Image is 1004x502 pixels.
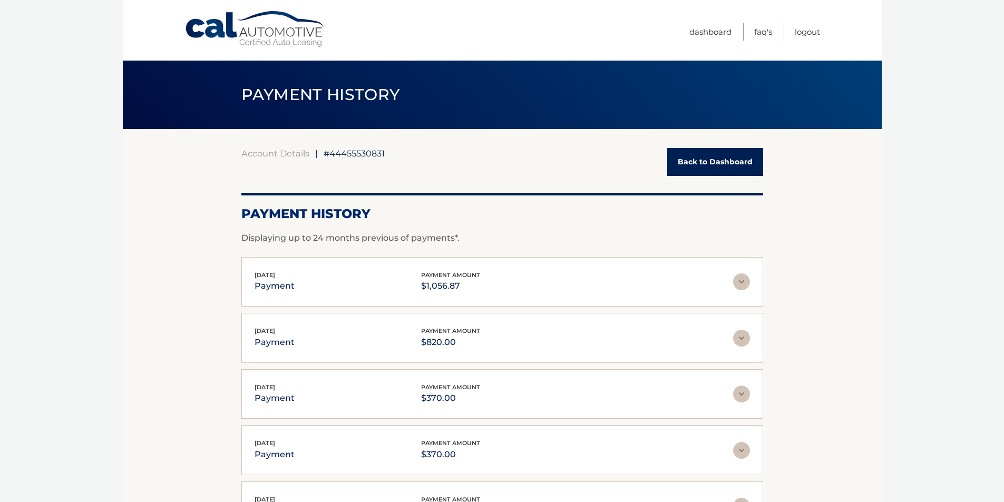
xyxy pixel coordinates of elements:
p: Displaying up to 24 months previous of payments*. [241,232,763,244]
span: payment amount [421,271,480,279]
a: Back to Dashboard [667,148,763,176]
span: | [315,148,318,159]
span: payment amount [421,383,480,391]
span: [DATE] [255,271,275,279]
span: payment amount [421,439,480,447]
p: $370.00 [421,447,480,462]
a: FAQ's [754,23,772,41]
a: Logout [795,23,820,41]
p: payment [255,335,295,350]
p: $1,056.87 [421,279,480,293]
img: accordion-rest.svg [733,386,750,402]
p: payment [255,447,295,462]
img: accordion-rest.svg [733,273,750,290]
img: accordion-rest.svg [733,330,750,347]
p: $820.00 [421,335,480,350]
a: Cal Automotive [184,11,327,48]
span: PAYMENT HISTORY [241,85,400,104]
img: accordion-rest.svg [733,442,750,459]
span: [DATE] [255,327,275,334]
a: Account Details [241,148,309,159]
a: Dashboard [689,23,732,41]
p: payment [255,391,295,406]
p: payment [255,279,295,293]
span: [DATE] [255,383,275,391]
h2: Payment History [241,206,763,222]
span: payment amount [421,327,480,334]
span: [DATE] [255,439,275,447]
p: $370.00 [421,391,480,406]
span: #44455530831 [324,148,385,159]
